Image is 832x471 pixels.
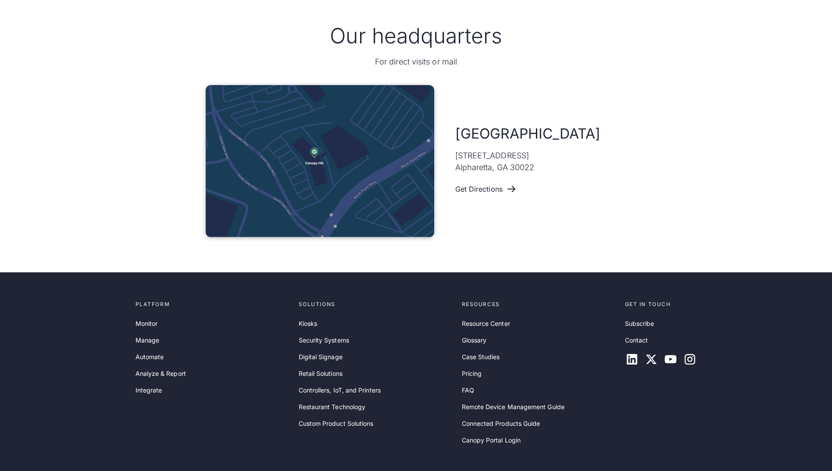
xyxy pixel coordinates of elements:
div: Solutions [299,300,455,308]
a: Analyze & Report [136,369,186,378]
div: Resources [462,300,618,308]
a: Canopy Portal Login [462,435,521,445]
a: Security Systems [299,335,349,345]
a: Retail Solutions [299,369,343,378]
a: Pricing [462,369,482,378]
p: [STREET_ADDRESS] Alpharetta, GA 30022 [455,150,535,173]
a: Connected Products Guide [462,419,540,428]
h2: Our headquarters [330,23,502,49]
a: Glossary [462,335,487,345]
a: Subscribe [625,319,654,328]
a: Case Studies [462,352,500,362]
p: For direct visits or mail [375,56,457,68]
a: Kiosks [299,319,317,328]
div: Get Directions [455,185,503,193]
a: FAQ [462,385,474,395]
a: Custom Product Solutions [299,419,374,428]
a: Digital Signage [299,352,343,362]
h2: [GEOGRAPHIC_DATA] [455,125,600,143]
div: Platform [136,300,292,308]
a: Integrate [136,385,162,395]
a: Manage [136,335,159,345]
a: Resource Center [462,319,510,328]
div: Get in touch [625,300,697,308]
a: Remote Device Management Guide [462,402,564,412]
a: Monitor [136,319,158,328]
a: Contact [625,335,648,345]
a: Automate [136,352,164,362]
a: Get Directions [455,180,517,198]
a: Controllers, IoT, and Printers [299,385,381,395]
a: Restaurant Technology [299,402,366,412]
